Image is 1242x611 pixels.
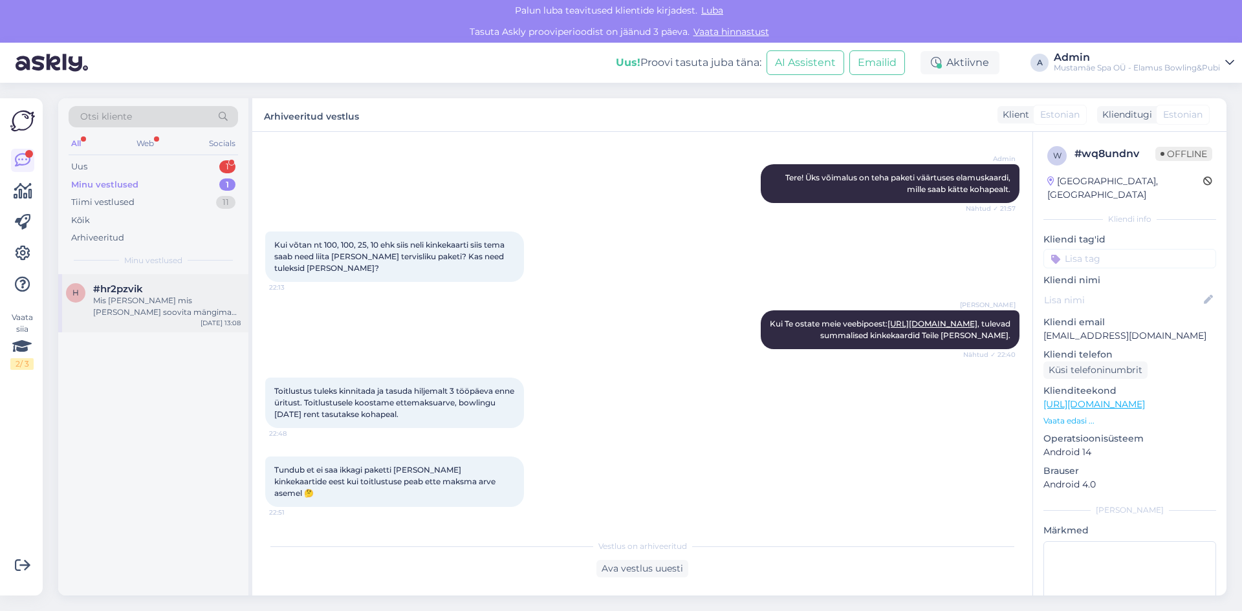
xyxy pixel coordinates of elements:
div: [DATE] 13:08 [201,318,241,328]
span: Estonian [1163,108,1203,122]
div: 11 [216,196,235,209]
div: Kliendi info [1043,213,1216,225]
div: Klient [997,108,1029,122]
button: AI Assistent [767,50,844,75]
p: Kliendi email [1043,316,1216,329]
div: 1 [219,160,235,173]
span: Toitlustus tuleks kinnitada ja tasuda hiljemalt 3 tööpäeva enne üritust. Toitlustusele koostame e... [274,386,516,419]
div: Vaata siia [10,312,34,370]
div: Socials [206,135,238,152]
p: Vaata edasi ... [1043,415,1216,427]
span: Otsi kliente [80,110,132,123]
a: AdminMustamäe Spa OÜ - Elamus Bowling&Pubi [1054,52,1234,73]
div: Mustamäe Spa OÜ - Elamus Bowling&Pubi [1054,63,1220,73]
span: Kui Te ostate meie veebipoest: , tulevad summalised kinkekaardid Teile [PERSON_NAME]. [770,319,1012,340]
p: [EMAIL_ADDRESS][DOMAIN_NAME] [1043,329,1216,343]
span: Offline [1155,147,1212,161]
div: 1 [219,178,235,191]
a: [URL][DOMAIN_NAME] [1043,398,1145,410]
div: Proovi tasuta juba täna: [616,55,761,70]
p: Klienditeekond [1043,384,1216,398]
a: [URL][DOMAIN_NAME] [888,319,977,328]
div: Tiimi vestlused [71,196,135,209]
span: Estonian [1040,108,1080,122]
span: h [72,288,79,297]
span: Tundub et ei saa ikkagi paketti [PERSON_NAME] kinkekaartide eest kui toitlustuse peab ette maksma... [274,465,497,498]
span: Luba [697,5,727,16]
span: 22:48 [269,429,318,438]
div: All [69,135,83,152]
p: Android 4.0 [1043,478,1216,491]
input: Lisa nimi [1044,293,1201,307]
img: Askly Logo [10,109,35,133]
div: Kõik [71,214,90,227]
span: Kui võtan nt 100, 100, 25, 10 ehk siis neli kinkekaarti siis tema saab need liita [PERSON_NAME] t... [274,240,507,273]
div: Klienditugi [1097,108,1152,122]
div: Mis [PERSON_NAME] mis [PERSON_NAME] soovita mängima tulla? [PERSON_NAME] [PERSON_NAME] tundi? [93,295,241,318]
div: [PERSON_NAME] [1043,504,1216,516]
div: Minu vestlused [71,178,138,191]
span: [PERSON_NAME] [960,300,1016,310]
a: Vaata hinnastust [690,26,773,38]
button: Emailid [849,50,905,75]
span: Vestlus on arhiveeritud [598,541,687,552]
label: Arhiveeritud vestlus [264,106,359,123]
p: Android 14 [1043,445,1216,459]
p: Märkmed [1043,524,1216,537]
span: 22:13 [269,283,318,292]
div: Admin [1054,52,1220,63]
p: Kliendi tag'id [1043,233,1216,246]
p: Operatsioonisüsteem [1043,432,1216,445]
div: Uus [71,160,87,173]
p: Kliendi nimi [1043,273,1216,287]
p: Brauser [1043,464,1216,478]
span: Admin [967,154,1016,164]
div: Ava vestlus uuesti [596,560,688,577]
span: #hr2pzvik [93,283,143,295]
div: Küsi telefoninumbrit [1043,361,1148,379]
div: A [1030,54,1049,72]
div: 2 / 3 [10,358,34,370]
p: Kliendi telefon [1043,348,1216,361]
span: Nähtud ✓ 22:40 [963,350,1016,359]
div: Arhiveeritud [71,231,124,244]
span: Minu vestlused [124,255,182,266]
span: Nähtud ✓ 21:57 [966,204,1016,213]
span: 22:51 [269,508,318,517]
div: Aktiivne [921,51,999,74]
b: Uus! [616,56,640,69]
div: Web [134,135,157,152]
input: Lisa tag [1043,249,1216,268]
div: [GEOGRAPHIC_DATA], [GEOGRAPHIC_DATA] [1047,175,1203,202]
span: w [1053,151,1062,160]
div: # wq8undnv [1074,146,1155,162]
span: Tere! Üks võimalus on teha paketi väärtuses elamuskaardi, mille saab kätte kohapealt. [785,173,1012,194]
